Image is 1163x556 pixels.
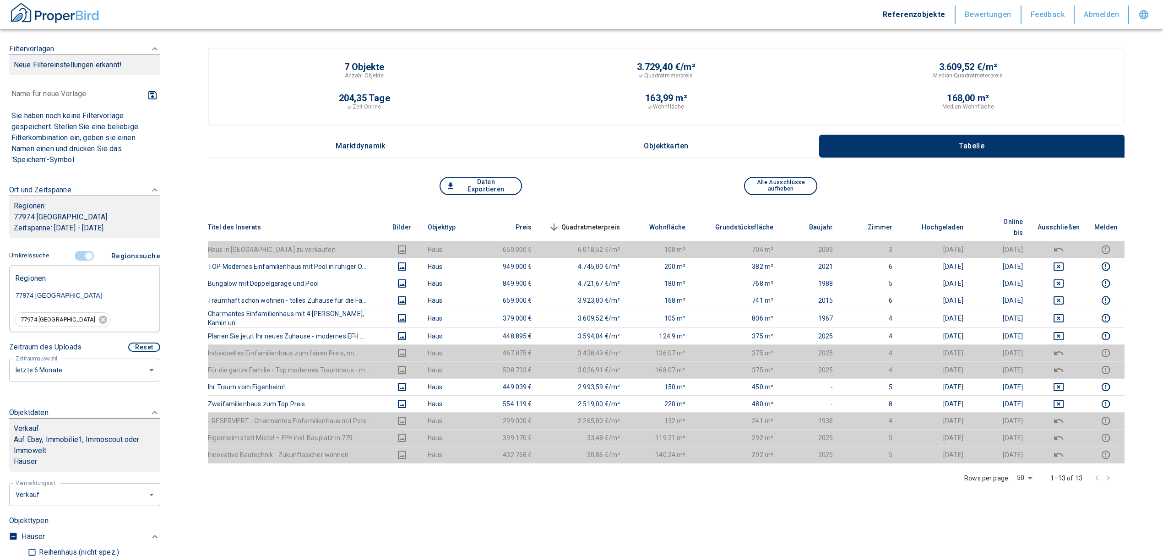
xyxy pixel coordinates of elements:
[420,378,480,395] td: Haus
[1094,449,1117,460] button: report this listing
[391,432,413,443] button: images
[1094,398,1117,409] button: report this listing
[539,275,628,292] td: 4.721,67 €/m²
[480,258,539,275] td: 949.000 €
[627,258,693,275] td: 200 m²
[643,142,689,150] p: Objektkarten
[781,275,840,292] td: 1988
[547,222,620,233] span: Quadratmeterpreis
[208,135,1125,158] div: wrapped label tabs example
[627,241,693,258] td: 108 m²
[9,247,160,382] div: FiltervorlagenNeue Filtereinstellungen erkannt!
[971,361,1030,378] td: [DATE]
[480,446,539,463] td: 432.768 €
[208,412,384,429] th: - RESERVIERT - Charmantes Einfamilienhaus mit Pote...
[637,62,695,71] p: 3.729,40 €/m²
[420,395,480,412] td: Haus
[391,278,413,289] button: images
[840,292,900,309] td: 6
[339,93,390,103] p: 204,35 Tage
[971,241,1030,258] td: [DATE]
[14,423,39,434] p: Verkauf
[440,177,522,195] button: Daten Exportieren
[781,344,840,361] td: 2025
[539,258,628,275] td: 4.745,00 €/m²
[9,342,82,353] p: Zeitraum des Uploads
[900,446,971,463] td: [DATE]
[971,275,1030,292] td: [DATE]
[1038,382,1080,392] button: deselect this listing
[693,344,781,361] td: 375 m²
[853,222,892,233] span: Zimmer
[840,412,900,429] td: 4
[627,395,693,412] td: 220 m²
[947,93,989,103] p: 168,00 m²
[956,5,1022,24] button: Bewertungen
[208,378,384,395] th: Ihr Traum vom Eigenheim!
[480,378,539,395] td: 449.039 €
[1094,295,1117,306] button: report this listing
[627,446,693,463] td: 140.24 m²
[14,456,156,467] p: Häuser
[9,248,53,264] button: Umkreissuche
[1030,213,1087,241] th: Ausschließen
[336,142,386,150] p: Marktdynamik
[1094,365,1117,376] button: report this listing
[9,84,160,168] div: FiltervorlagenNeue Filtereinstellungen erkannt!
[971,412,1030,429] td: [DATE]
[1038,244,1080,255] button: deselect this listing
[480,395,539,412] td: 554.119 €
[693,292,781,309] td: 741 m²
[22,529,160,545] div: Häuser
[900,412,971,429] td: [DATE]
[208,429,384,446] th: Eigenheim statt Miete! – EFH inkl. Bauplatz in 779...
[480,292,539,309] td: 659.000 €
[348,103,380,111] p: ⌀-Zeit Online
[391,415,413,426] button: images
[391,295,413,306] button: images
[9,1,101,28] a: ProperBird Logo and Home Button
[391,382,413,392] button: images
[949,142,995,150] p: Tabelle
[781,361,840,378] td: 2025
[693,446,781,463] td: 292 m²
[391,365,413,376] button: images
[933,71,1003,80] p: Median-Quadratmeterpreis
[420,258,480,275] td: Haus
[627,275,693,292] td: 180 m²
[539,446,628,463] td: 30,86 €/m²
[9,358,160,382] div: letzte 6 Monate
[420,275,480,292] td: Haus
[781,429,840,446] td: 2025
[1094,313,1117,324] button: report this listing
[344,62,385,71] p: 7 Objekte
[693,429,781,446] td: 292 m²
[840,309,900,327] td: 4
[14,201,156,212] p: Regionen :
[693,395,781,412] td: 480 m²
[781,395,840,412] td: -
[840,446,900,463] td: 5
[648,103,684,111] p: ⌀-Wohnfläche
[781,446,840,463] td: 2025
[900,395,971,412] td: [DATE]
[9,407,49,418] p: Objektdaten
[391,244,413,255] button: images
[539,395,628,412] td: 2.519,00 €/m²
[128,343,160,352] button: Reset
[627,378,693,395] td: 150 m²
[14,223,156,234] p: Zeitspanne: [DATE] - [DATE]
[1094,261,1117,272] button: report this listing
[781,258,840,275] td: 2021
[971,395,1030,412] td: [DATE]
[480,412,539,429] td: 299.000 €
[971,309,1030,327] td: [DATE]
[345,71,384,80] p: Anzahl Objekte
[840,395,900,412] td: 8
[108,247,160,265] button: Regionssuche
[480,344,539,361] td: 467.875 €
[939,62,997,71] p: 3.609,52 €/m²
[794,222,833,233] span: Baujahr
[208,446,384,463] th: Innovative Bautechnik - Zukunftssicher wohnen
[1094,348,1117,359] button: report this listing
